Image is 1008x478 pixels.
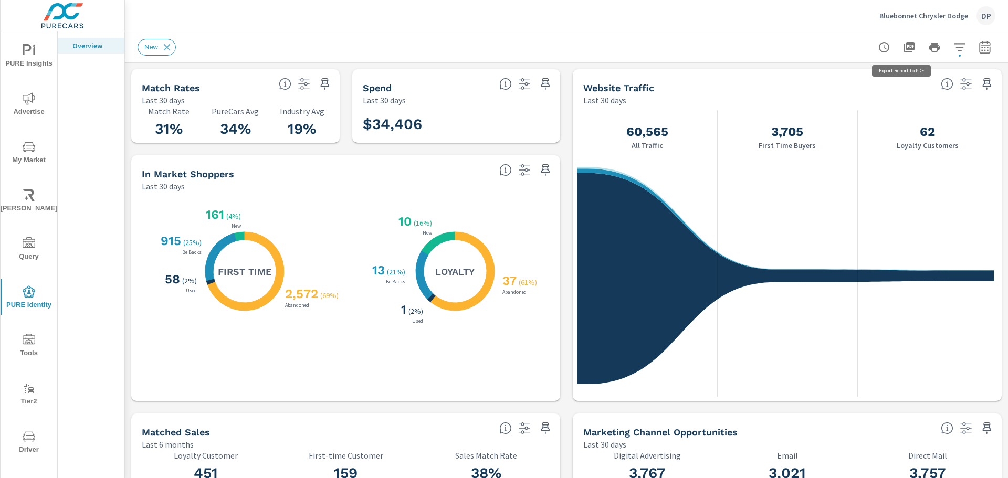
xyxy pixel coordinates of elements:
h3: 161 [204,207,224,222]
span: Save this to your personalized report [979,420,995,437]
p: ( 69% ) [320,291,341,300]
p: Industry Avg [275,107,329,116]
p: ( 21% ) [387,267,407,277]
span: New [138,43,164,51]
h5: Spend [363,82,392,93]
p: Abandoned [500,290,529,295]
div: Overview [58,38,124,54]
h3: 58 [163,272,180,286]
span: Matched shoppers that can be exported to each channel type. This is targetable traffic. [941,422,953,434]
span: Tools [4,334,54,359]
div: New [138,39,176,56]
p: New [229,224,243,229]
h5: Website Traffic [583,82,654,93]
span: Save this to your personalized report [537,162,554,178]
span: Loyalty: Matches that have purchased from the dealership before and purchased within the timefram... [499,422,512,434]
p: ( 16% ) [414,218,434,228]
p: ( 4% ) [226,211,243,221]
p: Sales Match Rate [422,451,550,460]
p: Last 30 days [583,94,626,107]
span: Tier2 [4,382,54,408]
p: PureCars Avg [208,107,262,116]
h5: In Market Shoppers [142,168,234,179]
h5: Match Rates [142,82,200,93]
h5: First Time [218,265,271,278]
span: All traffic is the data we start with. It’s unique personas over a 30-day period. We don’t consid... [941,78,953,90]
p: Abandoned [283,303,311,308]
span: Advertise [4,92,54,118]
p: Match Rate [142,107,196,116]
p: Used [410,318,425,324]
span: Total PureCars DigAdSpend. Data sourced directly from the Ad Platforms. Non-Purecars DigAd client... [499,78,512,90]
p: Last 30 days [583,438,626,451]
p: Bluebonnet Chrysler Dodge [879,11,968,20]
h3: 1 [399,302,406,317]
h3: 10 [396,214,412,229]
span: PURE Insights [4,44,54,70]
p: Be Backs [384,279,407,284]
h3: 19% [275,120,329,138]
p: Direct Mail [864,451,991,460]
h3: $34,406 [363,115,422,133]
span: Loyalty: Matched has purchased from the dealership before and has exhibited a preference through ... [499,164,512,176]
span: Save this to your personalized report [979,76,995,92]
h5: Matched Sales [142,427,210,438]
div: DP [976,6,995,25]
span: My Market [4,141,54,166]
span: Save this to your personalized report [537,420,554,437]
p: Last 30 days [363,94,406,107]
p: ( 2% ) [408,306,425,316]
p: Digital Advertising [583,451,711,460]
h3: 2,572 [283,286,318,301]
span: PURE Identity [4,285,54,311]
p: First-time Customer [282,451,409,460]
span: Save this to your personalized report [317,76,333,92]
p: Be Backs [180,250,204,255]
h3: 13 [370,263,385,278]
p: Last 6 months [142,438,194,451]
p: Last 30 days [142,180,185,193]
p: ( 2% ) [182,276,199,285]
span: Save this to your personalized report [537,76,554,92]
p: Loyalty Customer [142,451,269,460]
h5: Marketing Channel Opportunities [583,427,738,438]
p: ( 61% ) [519,278,539,287]
button: Select Date Range [974,37,995,58]
h5: Loyalty [435,265,475,278]
h3: 31% [142,120,196,138]
button: Apply Filters [949,37,970,58]
p: Overview [72,40,116,51]
span: Driver [4,430,54,456]
h3: 37 [500,273,517,288]
p: Last 30 days [142,94,185,107]
p: ( 25% ) [183,238,204,247]
h3: 34% [208,120,262,138]
p: Used [184,288,199,293]
span: [PERSON_NAME] [4,189,54,215]
p: New [421,230,434,236]
span: Query [4,237,54,263]
p: Email [723,451,851,460]
h3: 915 [159,233,181,248]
